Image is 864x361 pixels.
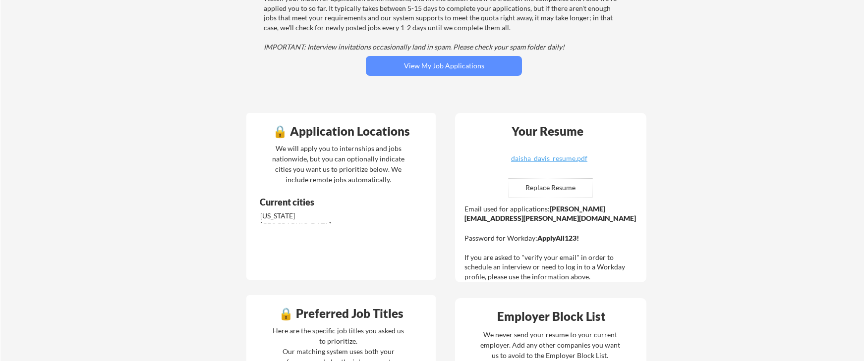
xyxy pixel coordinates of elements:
[459,310,643,322] div: Employer Block List
[498,125,596,137] div: Your Resume
[464,205,636,223] strong: [PERSON_NAME][EMAIL_ADDRESS][PERSON_NAME][DOMAIN_NAME]
[490,155,608,170] a: daisha_davis_resume.pdf
[260,198,397,206] div: Current cities
[537,234,579,242] strong: ApplyAll123!
[264,43,565,51] em: IMPORTANT: Interview invitations occasionally land in spam. Please check your spam folder daily!
[464,204,639,282] div: Email used for applications: Password for Workday: If you are asked to "verify your email" in ord...
[270,143,406,185] div: We will apply you to internships and jobs nationwide, but you can optionally indicate cities you ...
[490,155,608,162] div: daisha_davis_resume.pdf
[249,308,433,319] div: 🔒 Preferred Job Titles
[260,211,365,240] div: [US_STATE][GEOGRAPHIC_DATA], [GEOGRAPHIC_DATA]
[249,125,433,137] div: 🔒 Application Locations
[366,56,522,76] button: View My Job Applications
[479,329,621,361] div: We never send your resume to your current employer. Add any other companies you want us to avoid ...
